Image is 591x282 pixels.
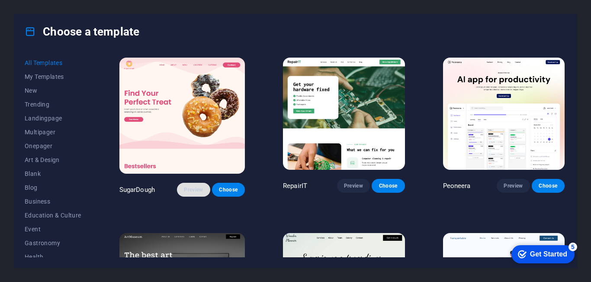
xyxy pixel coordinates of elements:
[25,184,81,191] span: Blog
[25,194,81,208] button: Business
[504,182,523,189] span: Preview
[25,253,81,260] span: Health
[443,182,471,190] p: Peoneera
[443,58,565,170] img: Peoneera
[25,212,81,219] span: Education & Culture
[25,111,81,125] button: Landingpage
[497,179,530,193] button: Preview
[25,84,81,97] button: New
[219,186,238,193] span: Choose
[372,179,405,193] button: Choose
[25,240,81,246] span: Gastronomy
[25,222,81,236] button: Event
[25,250,81,264] button: Health
[379,182,398,189] span: Choose
[337,179,370,193] button: Preview
[344,182,363,189] span: Preview
[119,58,245,174] img: SugarDough
[184,186,203,193] span: Preview
[25,56,81,70] button: All Templates
[539,182,558,189] span: Choose
[212,183,245,197] button: Choose
[25,181,81,194] button: Blog
[25,156,81,163] span: Art & Design
[25,208,81,222] button: Education & Culture
[25,101,81,108] span: Trending
[64,2,72,10] div: 5
[25,143,81,149] span: Onepager
[177,183,210,197] button: Preview
[25,87,81,94] span: New
[25,167,81,181] button: Blank
[25,170,81,177] span: Blank
[25,198,81,205] span: Business
[283,182,307,190] p: RepairIT
[25,10,62,17] div: Get Started
[25,70,81,84] button: My Templates
[25,153,81,167] button: Art & Design
[283,58,405,170] img: RepairIT
[119,185,155,194] p: SugarDough
[25,73,81,80] span: My Templates
[25,139,81,153] button: Onepager
[25,97,81,111] button: Trending
[25,236,81,250] button: Gastronomy
[25,115,81,122] span: Landingpage
[25,226,81,233] span: Event
[25,59,81,66] span: All Templates
[6,4,70,23] div: Get Started 5 items remaining, 0% complete
[25,25,139,39] h4: Choose a template
[25,129,81,136] span: Multipager
[532,179,565,193] button: Choose
[25,125,81,139] button: Multipager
